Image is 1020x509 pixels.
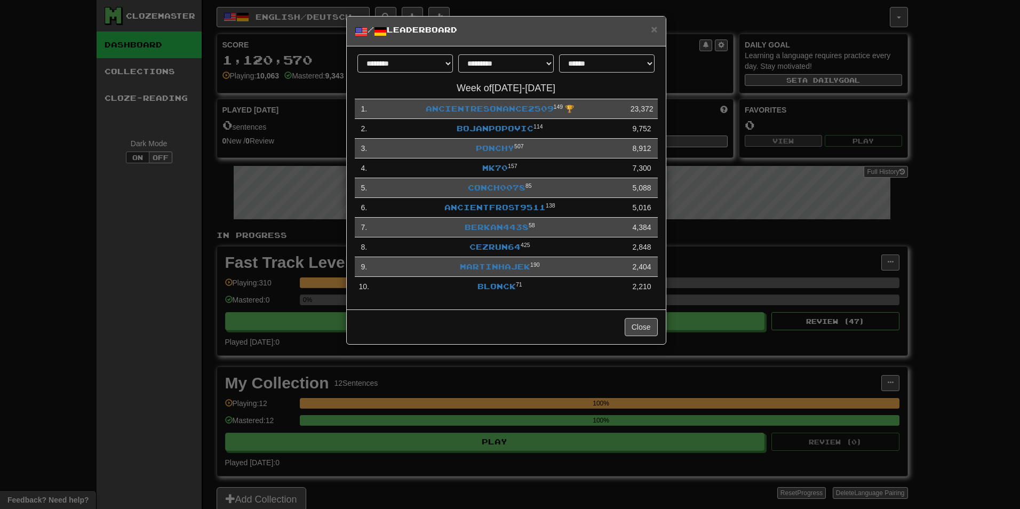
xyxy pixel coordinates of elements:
a: Blonck [477,282,516,291]
td: 1 . [355,99,373,119]
td: 5,088 [626,178,658,198]
td: 6 . [355,198,373,218]
td: 5,016 [626,198,658,218]
td: 9,752 [626,119,658,139]
sup: Level 157 [508,163,517,169]
a: MK70 [482,163,508,172]
a: Conch0078 [468,183,525,192]
td: 7,300 [626,158,658,178]
td: 4,384 [626,218,658,237]
td: 8 . [355,237,373,257]
sup: Level 71 [516,281,522,288]
sup: Level 85 [525,182,532,189]
td: 2 . [355,119,373,139]
a: MartinHajek [460,262,530,271]
span: × [651,23,657,35]
button: Close [651,23,657,35]
td: 2,848 [626,237,658,257]
sup: Level 425 [521,242,530,248]
sup: Level 507 [514,143,524,149]
a: AncientResonance2509 [426,104,554,113]
td: 7 . [355,218,373,237]
a: AncientFrost9511 [444,203,546,212]
sup: Level 58 [529,222,535,228]
a: Ponchy [476,144,514,153]
td: 2,210 [626,277,658,297]
h4: Week of [DATE] - [DATE] [355,83,658,94]
td: 9 . [355,257,373,277]
button: Close [625,318,658,336]
h5: / Leaderboard [355,25,658,38]
sup: Level 138 [546,202,555,209]
td: 5 . [355,178,373,198]
td: 10 . [355,277,373,297]
a: bojanpopovic [457,124,533,133]
td: 8,912 [626,139,658,158]
sup: Level 114 [533,123,543,130]
td: 23,372 [626,99,658,119]
span: 🏆 [565,105,574,113]
td: 2,404 [626,257,658,277]
sup: Level 190 [530,261,540,268]
a: Cezrun64 [469,242,521,251]
a: Berkan4438 [465,222,529,232]
td: 4 . [355,158,373,178]
td: 3 . [355,139,373,158]
sup: Level 149 [554,104,563,110]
